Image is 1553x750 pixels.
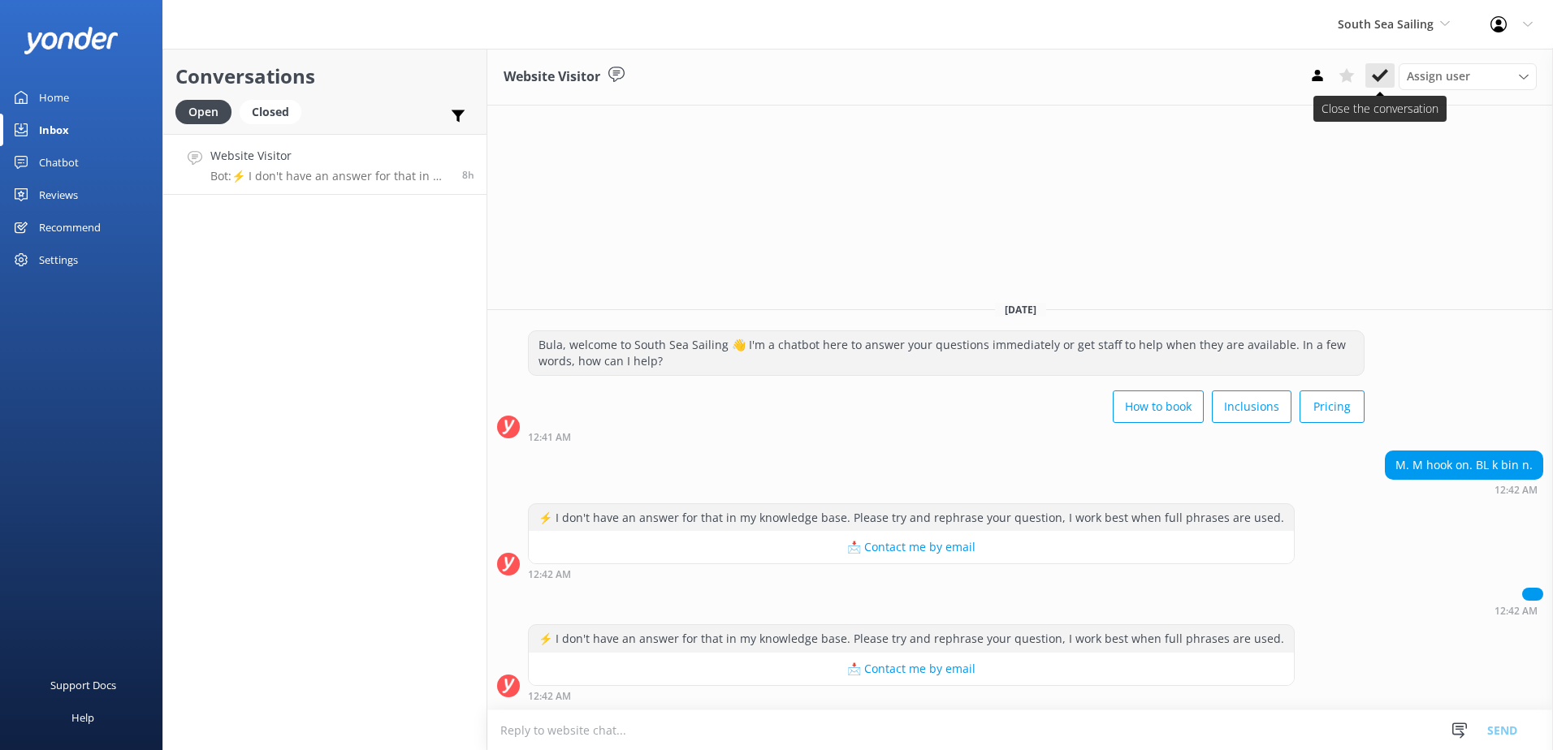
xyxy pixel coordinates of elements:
div: Closed [240,100,301,124]
strong: 12:41 AM [528,433,571,442]
div: Chatbot [39,146,79,179]
div: 12:42am 12-Aug-2025 (UTC +12:00) Pacific/Auckland [528,568,1295,580]
a: Closed [240,102,309,120]
img: yonder-white-logo.png [24,27,118,54]
p: Bot: ⚡ I don't have an answer for that in my knowledge base. Please try and rephrase your questio... [210,169,450,183]
button: Pricing [1300,390,1365,423]
strong: 12:42 AM [1495,606,1538,616]
div: ⚡ I don't have an answer for that in my knowledge base. Please try and rephrase your question, I ... [529,504,1294,532]
h3: Website Visitor [504,67,600,88]
span: [DATE] [995,303,1046,317]
div: Reviews [39,179,78,211]
button: 📩 Contact me by email [529,531,1294,563]
strong: 12:42 AM [528,692,571,701]
button: 📩 Contact me by email [529,653,1294,685]
div: 12:42am 12-Aug-2025 (UTC +12:00) Pacific/Auckland [1495,605,1543,616]
div: Open [175,100,231,124]
div: Recommend [39,211,101,244]
div: Inbox [39,114,69,146]
div: Help [71,701,94,734]
div: 12:41am 12-Aug-2025 (UTC +12:00) Pacific/Auckland [528,431,1365,442]
span: South Sea Sailing [1338,16,1434,32]
div: ⚡ I don't have an answer for that in my knowledge base. Please try and rephrase your question, I ... [529,625,1294,653]
a: Open [175,102,240,120]
div: Support Docs [50,669,116,701]
h4: Website Visitor [210,147,450,165]
div: M. M hook on. BL k bin n. [1386,451,1542,479]
a: Website VisitorBot:⚡ I don't have an answer for that in my knowledge base. Please try and rephras... [163,134,487,195]
span: 12:42am 12-Aug-2025 (UTC +12:00) Pacific/Auckland [462,168,474,182]
div: 12:42am 12-Aug-2025 (UTC +12:00) Pacific/Auckland [528,690,1295,701]
strong: 12:42 AM [528,570,571,580]
div: Bula, welcome to South Sea Sailing 👋 I'm a chatbot here to answer your questions immediately or g... [529,331,1364,374]
button: How to book [1113,390,1204,423]
div: Assign User [1399,63,1537,89]
div: 12:42am 12-Aug-2025 (UTC +12:00) Pacific/Auckland [1385,484,1543,495]
strong: 12:42 AM [1495,485,1538,495]
button: Inclusions [1212,390,1291,423]
div: Home [39,81,69,114]
h2: Conversations [175,61,474,92]
span: Assign user [1407,67,1470,85]
div: Settings [39,244,78,276]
